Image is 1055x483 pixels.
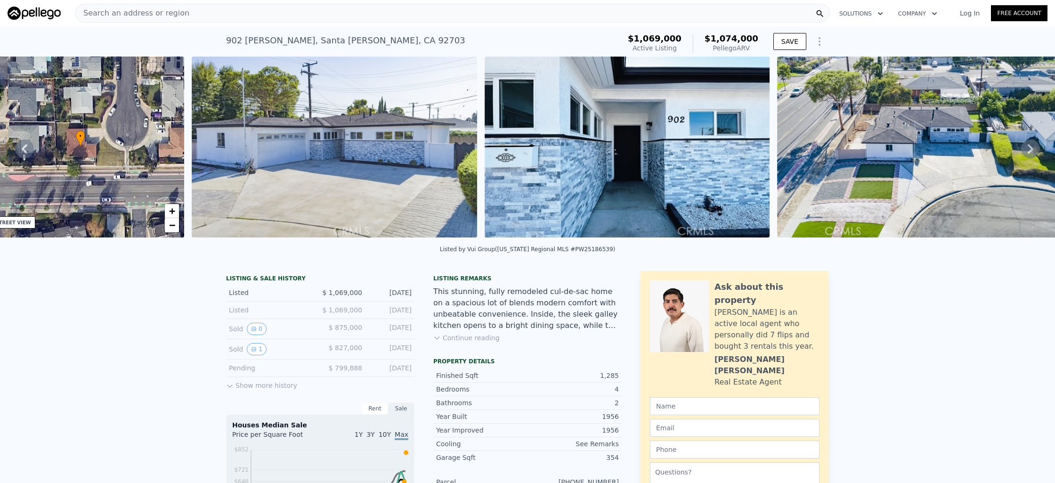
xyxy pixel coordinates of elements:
[527,412,619,421] div: 1956
[355,431,363,438] span: 1Y
[633,44,677,52] span: Active Listing
[165,218,179,232] a: Zoom out
[234,467,249,473] tspan: $721
[436,426,527,435] div: Year Improved
[650,419,820,437] input: Email
[527,398,619,408] div: 2
[229,288,313,297] div: Listed
[76,131,85,147] div: •
[232,430,320,445] div: Price per Square Foot
[395,431,408,440] span: Max
[436,385,527,394] div: Bedrooms
[379,431,391,438] span: 10Y
[232,420,408,430] div: Houses Median Sale
[650,441,820,458] input: Phone
[362,402,388,415] div: Rent
[891,5,945,22] button: Company
[229,343,313,355] div: Sold
[226,275,414,284] div: LISTING & SALE HISTORY
[247,343,267,355] button: View historical data
[527,439,619,449] div: See Remarks
[370,305,412,315] div: [DATE]
[714,377,782,388] div: Real Estate Agent
[370,363,412,373] div: [DATE]
[433,333,500,343] button: Continue reading
[436,371,527,380] div: Finished Sqft
[165,204,179,218] a: Zoom in
[76,8,189,19] span: Search an address or region
[527,385,619,394] div: 4
[705,33,758,43] span: $1,074,000
[370,323,412,335] div: [DATE]
[322,306,362,314] span: $ 1,069,000
[329,344,362,352] span: $ 827,000
[628,33,682,43] span: $1,069,000
[247,323,267,335] button: View historical data
[366,431,374,438] span: 3Y
[527,453,619,462] div: 354
[436,412,527,421] div: Year Built
[773,33,806,50] button: SAVE
[76,132,85,140] span: •
[226,34,465,47] div: 902 [PERSON_NAME] , Santa [PERSON_NAME] , CA 92703
[485,57,770,237] img: Sale: 167501173 Parcel: 63747658
[705,43,758,53] div: Pellego ARV
[370,343,412,355] div: [DATE]
[322,289,362,296] span: $ 1,069,000
[192,57,477,237] img: Sale: 167501173 Parcel: 63747658
[169,219,175,231] span: −
[433,275,622,282] div: Listing remarks
[810,32,829,51] button: Show Options
[229,363,313,373] div: Pending
[436,439,527,449] div: Cooling
[433,286,622,331] div: This stunning, fully remodeled cul-de-sac home on a spacious lot of blends modern comfort with un...
[436,398,527,408] div: Bathrooms
[527,371,619,380] div: 1,285
[714,354,820,377] div: [PERSON_NAME] [PERSON_NAME]
[234,446,249,453] tspan: $852
[169,205,175,217] span: +
[436,453,527,462] div: Garage Sqft
[714,307,820,352] div: [PERSON_NAME] is an active local agent who personally did 7 flips and bought 3 rentals this year.
[329,324,362,331] span: $ 875,000
[650,397,820,415] input: Name
[714,280,820,307] div: Ask about this property
[433,358,622,365] div: Property details
[949,8,991,18] a: Log In
[226,377,297,390] button: Show more history
[991,5,1047,21] a: Free Account
[8,7,61,20] img: Pellego
[370,288,412,297] div: [DATE]
[440,246,615,253] div: Listed by Vui Group ([US_STATE] Regional MLS #PW25186539)
[388,402,414,415] div: Sale
[832,5,891,22] button: Solutions
[229,323,313,335] div: Sold
[329,364,362,372] span: $ 799,888
[527,426,619,435] div: 1956
[229,305,313,315] div: Listed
